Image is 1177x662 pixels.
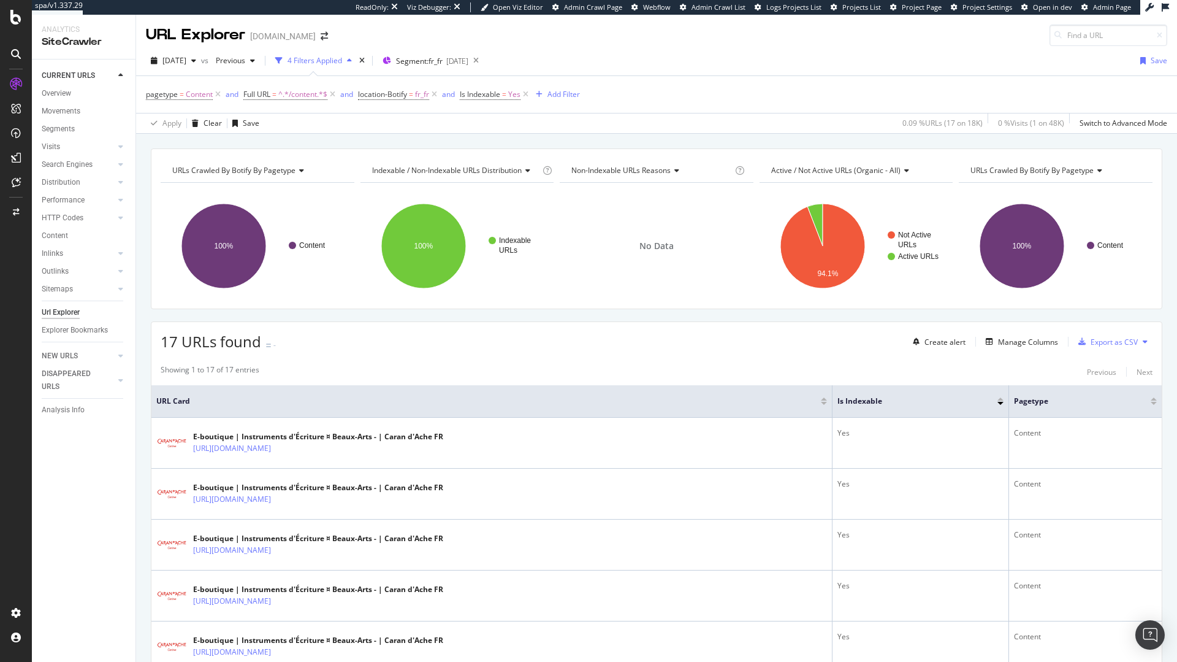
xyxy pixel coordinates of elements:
div: Outlinks [42,265,69,278]
span: = [272,89,276,99]
span: Is Indexable [460,89,500,99]
button: Apply [146,114,181,133]
div: Visits [42,140,60,153]
a: Open in dev [1021,2,1072,12]
div: Inlinks [42,247,63,260]
span: fr_fr [415,86,429,103]
div: Search Engines [42,158,93,171]
div: Save [243,118,259,128]
text: URLs [898,241,916,249]
span: Previous [211,55,245,66]
span: = [409,89,413,99]
a: Project Settings [951,2,1012,12]
div: URL Explorer [146,25,245,45]
span: Project Page [902,2,942,12]
a: [URL][DOMAIN_NAME] [193,595,271,607]
span: 17 URLs found [161,331,261,352]
button: [DATE] [146,51,201,71]
svg: A chart. [161,193,352,299]
a: Admin Crawl Page [552,2,622,12]
div: Explorer Bookmarks [42,324,108,337]
div: Yes [837,529,1004,541]
a: Movements [42,105,127,118]
div: E-boutique | Instruments d'Écriture ¤ Beaux-Arts - | Caran d'Ache FR [193,635,443,646]
span: Admin Crawl List [691,2,745,12]
div: Yes [837,631,1004,642]
h4: Active / Not Active URLs [769,161,942,180]
button: Add Filter [531,87,580,102]
div: [DATE] [446,56,468,66]
div: Showing 1 to 17 of 17 entries [161,364,259,379]
a: Open Viz Editor [481,2,543,12]
img: main image [156,428,187,458]
div: Content [1014,580,1157,591]
a: Analysis Info [42,404,127,417]
span: Is Indexable [837,396,980,407]
a: Admin Page [1081,2,1131,12]
span: 2025 Jul. 19th [162,55,186,66]
a: Overview [42,87,127,100]
svg: A chart. [360,193,552,299]
div: Analytics [42,25,126,35]
text: Indexable [499,236,531,245]
div: Content [1014,428,1157,439]
h4: Non-Indexable URLs Reasons [569,161,733,180]
div: ReadOnly: [356,2,389,12]
a: NEW URLS [42,350,115,363]
h4: URLs Crawled By Botify By pagetype [170,161,343,180]
div: Segments [42,123,75,136]
text: 100% [1013,242,1032,250]
span: Webflow [643,2,671,12]
text: 100% [414,242,433,250]
span: Content [186,86,213,103]
a: Explorer Bookmarks [42,324,127,337]
span: URLs Crawled By Botify By pagetype [970,165,1094,175]
h4: URLs Crawled By Botify By pagetype [968,161,1141,180]
div: 4 Filters Applied [288,55,342,66]
a: Projects List [831,2,881,12]
a: [URL][DOMAIN_NAME] [193,544,271,556]
span: No Data [639,240,674,252]
a: Inlinks [42,247,115,260]
img: Equal [266,344,271,347]
a: Project Page [890,2,942,12]
button: 4 Filters Applied [270,51,357,71]
a: Url Explorer [42,306,127,319]
input: Find a URL [1049,25,1167,46]
button: Clear [187,114,222,133]
div: Performance [42,194,85,207]
a: Content [42,229,127,242]
span: Projects List [842,2,881,12]
div: Next [1137,367,1152,377]
a: Admin Crawl List [680,2,745,12]
div: Movements [42,105,80,118]
span: Project Settings [962,2,1012,12]
div: Yes [837,580,1004,591]
div: and [340,89,353,99]
button: Switch to Advanced Mode [1075,114,1167,133]
button: and [226,88,238,100]
div: - [273,340,276,350]
a: [URL][DOMAIN_NAME] [193,646,271,658]
div: Url Explorer [42,306,80,319]
a: HTTP Codes [42,212,115,225]
a: DISAPPEARED URLS [42,368,115,393]
img: main image [156,479,187,509]
text: Active URLs [898,252,939,261]
div: NEW URLS [42,350,78,363]
a: Segments [42,123,127,136]
span: pagetype [146,89,178,99]
text: 94.1% [817,269,838,278]
a: Webflow [631,2,671,12]
button: and [442,88,455,100]
div: Add Filter [547,89,580,99]
div: Content [1014,631,1157,642]
div: SiteCrawler [42,35,126,49]
span: Admin Page [1093,2,1131,12]
a: Performance [42,194,115,207]
span: Segment: fr_fr [396,56,443,66]
button: Previous [211,51,260,71]
div: Content [1014,529,1157,541]
text: 100% [215,242,234,250]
